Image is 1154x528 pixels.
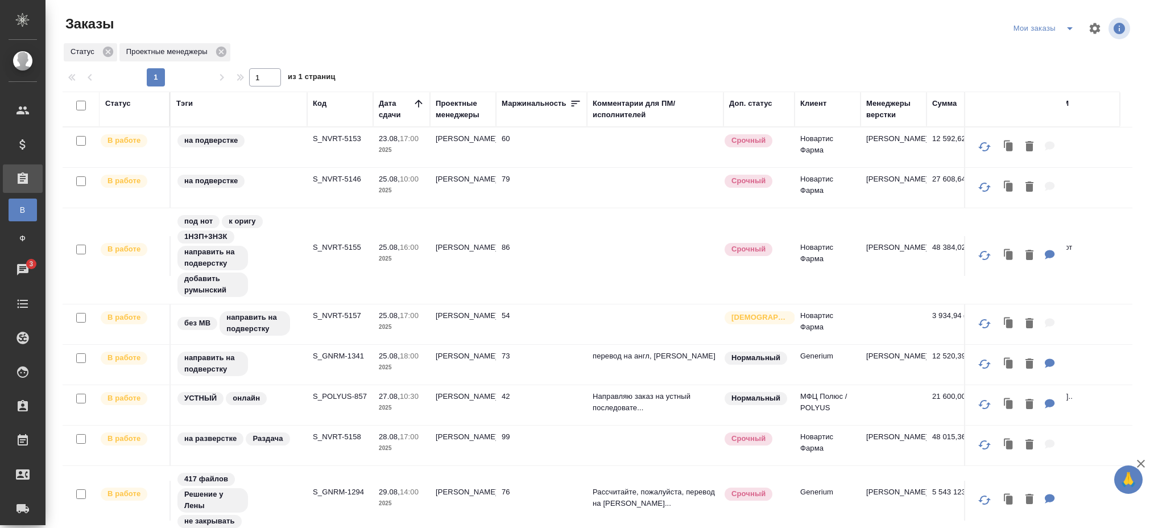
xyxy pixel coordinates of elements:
p: под нот [184,216,213,227]
div: Выставляет ПМ после принятия заказа от КМа [100,486,164,502]
p: 17:00 [400,432,419,441]
div: на подверстке [176,133,301,148]
p: направить на подверстку [184,246,241,269]
p: В работе [107,488,140,500]
p: 10:00 [400,175,419,183]
td: 76 [496,481,587,521]
p: онлайн [233,393,260,404]
p: S_GNRM-1341 [313,350,367,362]
div: под нот, к оригу, 1НЗП+3НЗК, направить на подверстку, добавить румынский [176,214,301,298]
div: Статус по умолчанию для стандартных заказов [723,350,789,366]
p: В работе [107,393,140,404]
p: 18:00 [400,352,419,360]
span: Настроить таблицу [1081,15,1108,42]
p: на подверстке [184,135,238,146]
p: Проектные менеджеры [126,46,212,57]
p: 25.08, [379,311,400,320]
p: [PERSON_NAME] [866,350,921,362]
p: [PERSON_NAME] [866,486,921,498]
td: [PERSON_NAME] [430,385,496,425]
p: Срочный [731,135,766,146]
button: Удалить [1020,488,1039,511]
p: [DEMOGRAPHIC_DATA] [731,312,788,323]
div: Выставляет ПМ после принятия заказа от КМа [100,242,164,257]
td: 60 [496,127,587,167]
div: Маржинальность [502,98,566,109]
p: Новартис Фарма [800,133,855,156]
div: Доп. статус [729,98,772,109]
div: Сумма [932,98,957,109]
div: Код [313,98,326,109]
p: 25.08, [379,175,400,183]
button: Обновить [971,486,998,514]
a: Ф [9,227,37,250]
div: на подверстке [176,174,301,189]
p: 2025 [379,321,424,333]
td: 3 934,94 ₽ [926,304,983,344]
p: Новартис Фарма [800,242,855,265]
span: Заказы [63,15,114,33]
div: Выставляется автоматически, если на указанный объем услуг необходимо больше времени в стандартном... [723,242,789,257]
td: 86 [496,236,587,276]
div: Комментарии для ПМ/исполнителей [593,98,718,121]
td: 73 [496,345,587,385]
button: Обновить [971,391,998,418]
p: 14:00 [400,488,419,496]
div: Выставляет ПМ после принятия заказа от КМа [100,431,164,447]
td: 12 592,62 ₽ [926,127,983,167]
button: Клонировать [998,393,1020,416]
div: на разверстке, Раздача [176,431,301,447]
a: 3 [3,255,43,284]
div: split button [1011,19,1081,38]
p: 29.08, [379,488,400,496]
button: Удалить [1020,244,1039,267]
p: 2025 [379,253,424,265]
p: без МВ [184,317,210,329]
p: направить на подверстку [184,352,241,375]
div: Проектные менеджеры [119,43,230,61]
button: Удалить [1020,176,1039,199]
div: Выставляется автоматически для первых 3 заказов нового контактного лица. Особое внимание [723,310,789,325]
div: Тэги [176,98,193,109]
p: 25.08, [379,352,400,360]
td: 12 520,39 ₽ [926,345,983,385]
td: 42 [496,385,587,425]
button: Клонировать [998,488,1020,511]
p: Раздача [253,433,283,444]
p: 17:00 [400,134,419,143]
div: Статус [105,98,131,109]
button: Клонировать [998,244,1020,267]
div: Выставляется автоматически, если на указанный объем услуг необходимо больше времени в стандартном... [723,486,789,502]
button: Удалить [1020,312,1039,336]
p: МФЦ Полюс / POLYUS [800,391,855,414]
td: [PERSON_NAME] [430,236,496,276]
button: Обновить [971,242,998,269]
td: 5 543 123,72 ₽ [926,481,983,521]
div: Дата сдачи [379,98,413,121]
button: Для ПМ: перевод на англ, недвуяз [1039,353,1061,376]
p: Срочный [731,433,766,444]
button: 🙏 [1114,465,1143,494]
div: Статус по умолчанию для стандартных заказов [723,391,789,406]
p: [PERSON_NAME] [866,242,921,253]
p: 2025 [379,498,424,509]
p: 28.08, [379,432,400,441]
p: Новартис Фарма [800,431,855,454]
button: Удалить [1020,393,1039,416]
p: не закрывать [184,515,235,527]
button: Обновить [971,133,998,160]
p: В работе [107,135,140,146]
td: 79 [496,168,587,208]
div: Выставляет ПМ после принятия заказа от КМа [100,310,164,325]
p: Нормальный [731,393,780,404]
p: на разверстке [184,433,237,444]
td: 27 608,64 ₽ [926,168,983,208]
button: Для ПМ: Рассчитайте, пожалуйста, перевод на англ досье по ссылке https://disk.360.yandex.ru/d/kUW... [1039,488,1061,511]
div: Выставляет ПМ после принятия заказа от КМа [100,133,164,148]
td: [PERSON_NAME] [430,481,496,521]
p: В работе [107,244,140,255]
p: 17:00 [400,311,419,320]
td: [PERSON_NAME] [430,168,496,208]
button: Для КМ: заложила 1 день на нот [1039,244,1061,267]
div: Менеджеры верстки [866,98,921,121]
